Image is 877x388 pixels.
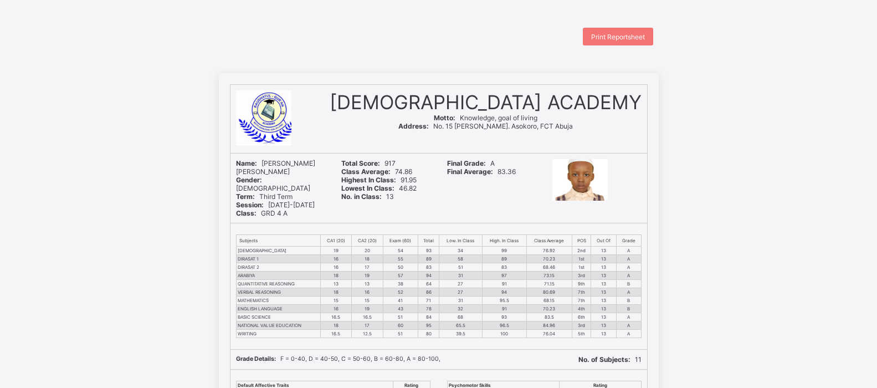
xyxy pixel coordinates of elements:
[236,255,320,263] td: DIRASAT 1
[526,263,572,272] td: 68.46
[341,192,394,201] span: 13
[447,159,495,167] span: A
[591,235,617,247] th: Out Of
[526,313,572,321] td: 83.5
[439,280,482,288] td: 27
[617,305,641,313] td: B
[526,247,572,255] td: 76.92
[617,272,641,280] td: A
[351,247,383,255] td: 20
[482,305,526,313] td: 91
[236,247,320,255] td: [DEMOGRAPHIC_DATA]
[591,313,617,321] td: 13
[482,255,526,263] td: 89
[320,263,351,272] td: 16
[591,33,645,41] span: Print Reportsheet
[418,288,439,297] td: 86
[418,297,439,305] td: 71
[526,288,572,297] td: 80.69
[572,297,591,305] td: 7th
[351,305,383,313] td: 19
[236,313,320,321] td: BASIC SCIENCE
[418,330,439,338] td: 80
[434,114,537,122] span: Knowledge, goal of living
[418,305,439,313] td: 78
[482,280,526,288] td: 91
[236,209,288,217] span: GRD 4 A
[383,255,418,263] td: 55
[236,305,320,313] td: ENGLISH LANGUAGE
[341,176,396,184] b: Highest In Class:
[572,272,591,280] td: 3rd
[341,192,382,201] b: No. in Class:
[351,272,383,280] td: 19
[482,235,526,247] th: High. In Class
[439,263,482,272] td: 51
[418,280,439,288] td: 64
[439,313,482,321] td: 68
[572,305,591,313] td: 4th
[526,272,572,280] td: 73.15
[572,313,591,321] td: 6th
[526,280,572,288] td: 71.15
[236,235,320,247] th: Subjects
[236,176,310,192] span: [DEMOGRAPHIC_DATA]
[439,255,482,263] td: 58
[572,321,591,330] td: 3rd
[341,167,412,176] span: 74.86
[383,288,418,297] td: 52
[320,330,351,338] td: 16.5
[482,321,526,330] td: 96.5
[418,313,439,321] td: 84
[351,330,383,338] td: 12.5
[383,272,418,280] td: 57
[236,355,276,363] b: Grade Details:
[341,176,417,184] span: 91.95
[351,313,383,321] td: 16.5
[617,235,641,247] th: Grade
[341,159,380,167] b: Total Score:
[320,247,351,255] td: 19
[591,305,617,313] td: 13
[383,305,418,313] td: 43
[578,355,630,364] b: No. of Subjects:
[351,288,383,297] td: 16
[572,288,591,297] td: 7th
[383,297,418,305] td: 41
[591,297,617,305] td: 13
[320,280,351,288] td: 13
[591,330,617,338] td: 13
[617,297,641,305] td: B
[351,321,383,330] td: 17
[383,263,418,272] td: 50
[617,321,641,330] td: A
[617,313,641,321] td: A
[418,321,439,330] td: 95
[418,263,439,272] td: 83
[482,272,526,280] td: 97
[439,321,482,330] td: 65.5
[236,159,315,176] span: [PERSON_NAME] [PERSON_NAME]
[236,288,320,297] td: VERBAL REASONING
[617,280,641,288] td: B
[591,247,617,255] td: 13
[320,288,351,297] td: 18
[447,159,486,167] b: Final Grade:
[482,313,526,321] td: 93
[341,167,391,176] b: Class Average:
[351,263,383,272] td: 17
[320,255,351,263] td: 16
[572,255,591,263] td: 1st
[434,114,455,122] b: Motto:
[351,280,383,288] td: 13
[591,272,617,280] td: 13
[383,247,418,255] td: 54
[236,272,320,280] td: ARABIYA
[236,159,257,167] b: Name:
[236,201,264,209] b: Session:
[398,122,429,130] b: Address:
[526,255,572,263] td: 70.23
[482,263,526,272] td: 83
[236,297,320,305] td: MATHEMATICS
[617,247,641,255] td: A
